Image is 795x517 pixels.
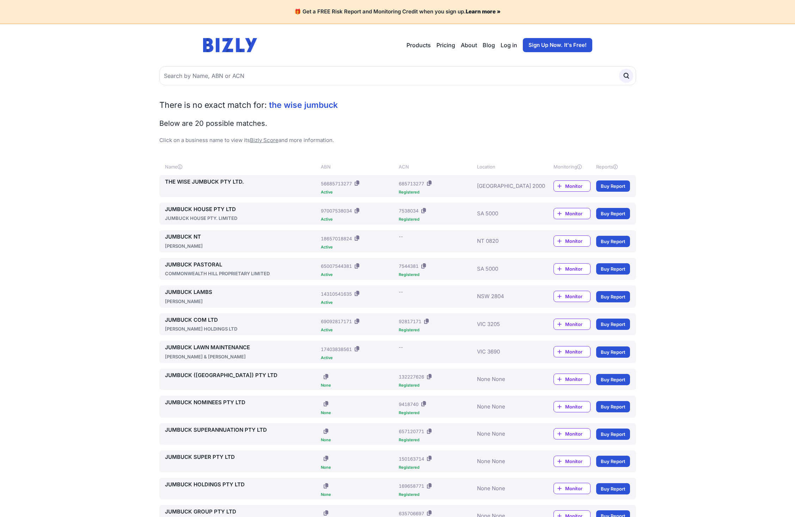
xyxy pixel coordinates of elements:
[165,325,318,332] div: [PERSON_NAME] HOLDINGS LTD
[477,453,533,469] div: None None
[250,137,279,143] a: Bizly Score
[596,163,630,170] div: Reports
[554,456,591,467] a: Monitor
[501,41,517,49] a: Log in
[466,8,501,15] a: Learn more »
[399,428,424,435] div: 657120771
[321,190,396,194] div: Active
[159,66,636,85] input: Search by Name, ABN or ACN
[565,403,590,410] span: Monitor
[477,233,533,250] div: NT 0820
[165,205,318,214] a: JUMBUCK HOUSE PTY LTD
[596,429,630,440] a: Buy Report
[554,235,591,247] a: Monitor
[554,319,591,330] a: Monitor
[565,293,590,300] span: Monitor
[399,482,424,490] div: 169658771
[596,456,630,467] a: Buy Report
[165,178,318,186] a: THE WISE JUMBUCK PTY LTD.
[477,399,533,415] div: None None
[596,180,630,192] a: Buy Report
[321,235,352,242] div: 18657018824
[565,458,590,465] span: Monitor
[321,180,352,187] div: 56685713277
[554,263,591,275] a: Monitor
[165,288,318,296] a: JUMBUCK LAMBS
[399,163,474,170] div: ACN
[565,183,590,190] span: Monitor
[321,356,396,360] div: Active
[321,207,352,214] div: 97007538034
[165,233,318,241] a: JUMBUCK NT
[321,245,396,249] div: Active
[554,180,591,192] a: Monitor
[321,290,352,297] div: 14310541635
[399,466,474,469] div: Registered
[596,263,630,275] a: Buy Report
[165,298,318,305] div: [PERSON_NAME]
[165,163,318,170] div: Name
[399,344,403,351] div: --
[477,205,533,222] div: SA 5000
[554,483,591,494] a: Monitor
[596,374,630,385] a: Buy Report
[477,481,533,497] div: None None
[477,371,533,388] div: None None
[399,383,474,387] div: Registered
[596,236,630,247] a: Buy Report
[461,41,477,49] a: About
[436,41,455,49] a: Pricing
[159,100,267,110] span: There is no exact match for:
[399,455,424,462] div: 150163714
[321,318,352,325] div: 69092817171
[596,401,630,412] a: Buy Report
[165,399,318,407] a: JUMBUCK NOMINEES PTY LTD
[399,217,474,221] div: Registered
[399,273,474,277] div: Registered
[554,346,591,357] a: Monitor
[406,41,431,49] button: Products
[399,411,474,415] div: Registered
[399,190,474,194] div: Registered
[165,242,318,250] div: [PERSON_NAME]
[159,119,267,128] span: Below are 20 possible matches.
[399,493,474,497] div: Registered
[596,291,630,302] a: Buy Report
[596,208,630,219] a: Buy Report
[554,374,591,385] a: Monitor
[399,510,424,517] div: 635706697
[165,371,318,380] a: JUMBUCK ([GEOGRAPHIC_DATA]) PTY LTD
[523,38,592,52] a: Sign Up Now. It's Free!
[565,348,590,355] span: Monitor
[477,288,533,305] div: NSW 2804
[565,321,590,328] span: Monitor
[321,411,396,415] div: None
[399,373,424,380] div: 132227626
[321,217,396,221] div: Active
[321,163,396,170] div: ABN
[596,346,630,358] a: Buy Report
[165,344,318,352] a: JUMBUCK LAWN MAINTENANCE
[565,265,590,272] span: Monitor
[477,426,533,442] div: None None
[321,493,396,497] div: None
[321,273,396,277] div: Active
[399,401,418,408] div: 9418740
[321,301,396,304] div: Active
[399,263,418,270] div: 7544381
[565,376,590,383] span: Monitor
[165,316,318,324] a: JUMBUCK COM LTD
[565,238,590,245] span: Monitor
[165,426,318,434] a: JUMBUCK SUPERANNUATION PTY LTD
[554,208,591,219] a: Monitor
[165,453,318,461] a: JUMBUCK SUPER PTY LTD
[321,328,396,332] div: Active
[477,344,533,360] div: VIC 3690
[565,430,590,437] span: Monitor
[399,233,403,240] div: --
[165,508,318,516] a: JUMBUCK GROUP PTY LTD
[8,8,787,15] h4: 🎁 Get a FREE Risk Report and Monitoring Credit when you sign up.
[269,100,338,110] span: the wise jumbuck
[554,163,591,170] div: Monitoring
